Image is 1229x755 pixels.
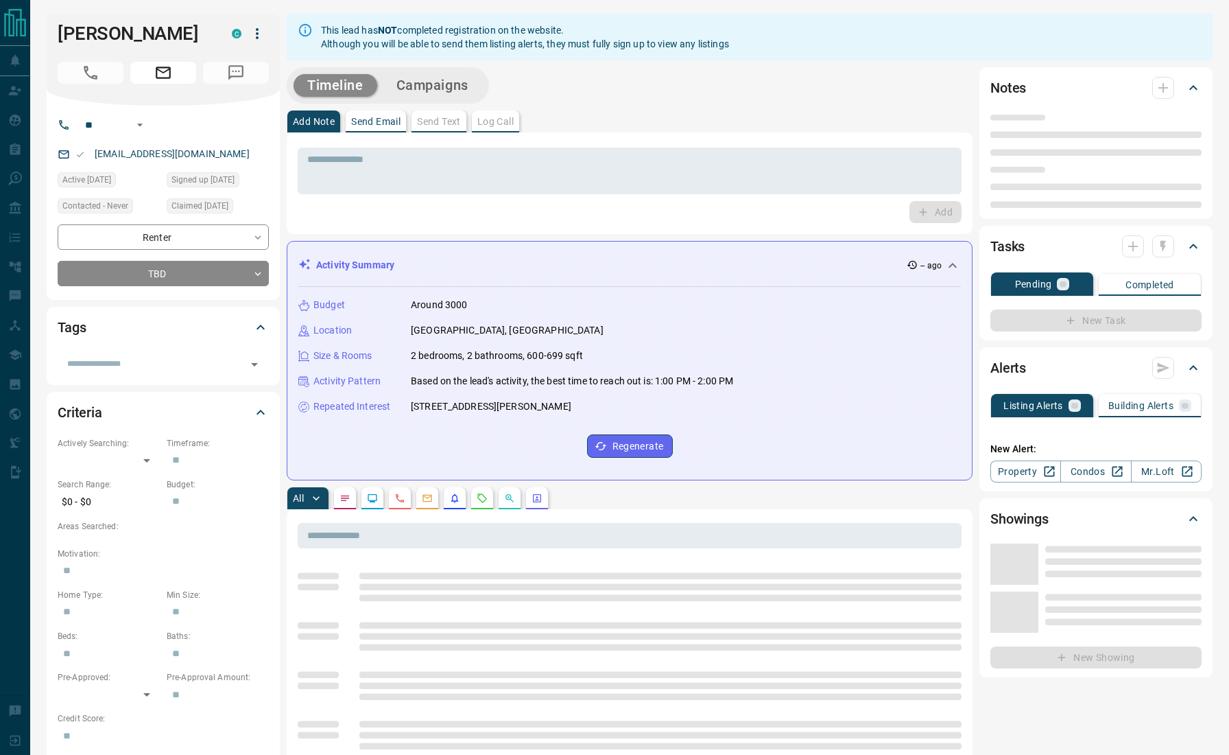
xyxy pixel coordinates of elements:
p: [STREET_ADDRESS][PERSON_NAME] [411,399,571,414]
div: Sun Aug 03 2025 [58,172,160,191]
div: Tags [58,311,269,344]
svg: Requests [477,493,488,504]
p: Budget: [167,478,269,491]
p: New Alert: [990,442,1202,456]
p: Around 3000 [411,298,467,312]
svg: Lead Browsing Activity [367,493,378,504]
a: Mr.Loft [1131,461,1202,483]
svg: Agent Actions [532,493,542,504]
p: Baths: [167,630,269,642]
p: Pre-Approved: [58,671,160,684]
a: Property [990,461,1061,483]
p: Min Size: [167,589,269,601]
a: Condos [1060,461,1131,483]
p: Activity Pattern [313,374,381,388]
p: Listing Alerts [1003,401,1063,410]
p: Pending [1015,279,1052,289]
p: Timeframe: [167,437,269,450]
p: Home Type: [58,589,160,601]
svg: Email Valid [75,150,85,159]
h2: Showings [990,508,1049,530]
svg: Listing Alerts [449,493,460,504]
div: Alerts [990,351,1202,384]
svg: Notes [339,493,350,504]
p: Actively Searching: [58,437,160,450]
a: [EMAIL_ADDRESS][DOMAIN_NAME] [95,148,250,159]
div: Renter [58,224,269,250]
p: 2 bedrooms, 2 bathrooms, 600-699 sqft [411,349,583,363]
div: Sun Aug 03 2025 [167,198,269,218]
button: Campaigns [383,74,482,97]
p: Based on the lead's activity, the best time to reach out is: 1:00 PM - 2:00 PM [411,374,733,388]
p: Size & Rooms [313,349,372,363]
div: condos.ca [232,29,241,38]
h2: Alerts [990,357,1026,379]
div: Criteria [58,396,269,429]
span: No Number [203,62,269,84]
div: Sun Aug 03 2025 [167,172,269,191]
h2: Tags [58,316,86,338]
p: Search Range: [58,478,160,491]
p: Repeated Interest [313,399,390,414]
div: This lead has completed registration on the website. Although you will be able to send them listi... [321,18,729,56]
p: Credit Score: [58,712,269,725]
button: Open [245,355,264,374]
span: Claimed [DATE] [171,199,228,213]
p: Send Email [351,117,401,126]
p: Activity Summary [316,258,394,272]
button: Regenerate [587,434,673,458]
div: TBD [58,261,269,286]
button: Timeline [294,74,377,97]
p: Motivation: [58,548,269,560]
span: Email [130,62,196,84]
h1: [PERSON_NAME] [58,23,211,45]
p: Location [313,323,352,338]
span: Active [DATE] [62,173,111,187]
h2: Criteria [58,402,102,423]
p: $0 - $0 [58,491,160,513]
span: No Number [58,62,123,84]
h2: Tasks [990,235,1025,257]
div: Notes [990,71,1202,104]
p: All [293,493,304,503]
p: Areas Searched: [58,520,269,533]
p: Completed [1125,280,1174,290]
p: Pre-Approval Amount: [167,671,269,684]
p: Budget [313,298,345,312]
p: -- ago [920,259,942,272]
p: Building Alerts [1108,401,1173,410]
svg: Calls [394,493,405,504]
div: Showings [990,502,1202,535]
p: Beds: [58,630,160,642]
h2: Notes [990,77,1026,99]
div: Activity Summary-- ago [298,253,961,278]
div: Tasks [990,230,1202,263]
strong: NOT [378,25,397,36]
span: Contacted - Never [62,199,128,213]
p: [GEOGRAPHIC_DATA], [GEOGRAPHIC_DATA] [411,323,604,338]
svg: Emails [422,493,433,504]
p: Add Note [293,117,335,126]
span: Signed up [DATE] [171,173,235,187]
button: Open [132,117,148,133]
svg: Opportunities [504,493,515,504]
